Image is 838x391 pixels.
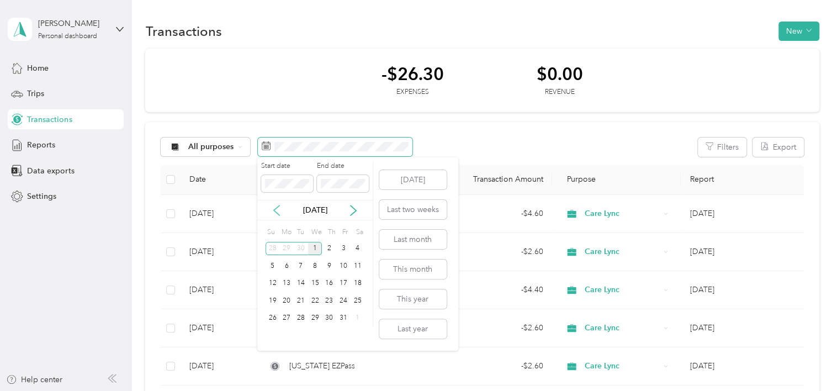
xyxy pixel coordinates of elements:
div: 3 [336,242,351,256]
div: 11 [351,259,365,273]
th: Date [181,165,258,195]
span: Home [27,62,49,74]
div: 7 [294,259,308,273]
div: 5 [266,259,280,273]
div: 20 [279,294,294,308]
span: Care Lync [585,208,660,220]
div: Su [266,224,276,240]
button: [DATE] [379,170,447,189]
td: Aug 2025 [681,233,803,271]
p: [DATE] [292,204,338,216]
span: Care Lync [585,284,660,296]
button: This month [379,260,447,279]
div: 15 [308,277,322,290]
div: Tu [295,224,306,240]
div: 27 [279,311,294,325]
div: Sa [354,224,365,240]
div: 31 [336,311,351,325]
div: 30 [294,242,308,256]
div: 13 [279,277,294,290]
div: 10 [336,259,351,273]
div: 28 [266,242,280,256]
div: 16 [322,277,336,290]
th: Report [681,165,803,195]
div: 21 [294,294,308,308]
div: 1 [351,311,365,325]
td: Aug 2025 [681,271,803,309]
div: 28 [294,311,308,325]
td: [DATE] [181,309,258,347]
div: 2 [322,242,336,256]
label: End date [317,161,369,171]
span: All purposes [188,143,234,151]
div: 17 [336,277,351,290]
div: 29 [279,242,294,256]
td: Sep 2025 [681,195,803,233]
h1: Transactions [145,25,221,37]
div: 29 [308,311,322,325]
div: Personal dashboard [38,33,97,40]
div: We [310,224,322,240]
span: Transactions [27,114,72,125]
span: Settings [27,191,56,202]
button: Last year [379,319,447,339]
div: 6 [279,259,294,273]
button: New [778,22,819,41]
button: Last two weeks [379,200,447,219]
div: 22 [308,294,322,308]
div: 1 [308,242,322,256]
div: 19 [266,294,280,308]
span: Care Lync [585,246,660,258]
div: - $2.60 [450,360,543,372]
div: Fr [340,224,351,240]
div: 8 [308,259,322,273]
span: Care Lync [585,322,660,334]
div: Revenue [537,87,583,97]
button: Help center [6,374,62,385]
td: [DATE] [181,347,258,385]
td: [DATE] [181,271,258,309]
td: Aug 2025 [681,309,803,347]
div: 24 [336,294,351,308]
div: - $4.60 [450,208,543,220]
div: 12 [266,277,280,290]
span: Purpose [561,175,596,184]
div: Mo [279,224,291,240]
div: 25 [351,294,365,308]
div: Expenses [381,87,444,97]
td: [DATE] [181,195,258,233]
div: 26 [266,311,280,325]
div: -$26.30 [381,64,444,83]
span: Reports [27,139,55,151]
div: 23 [322,294,336,308]
div: 4 [351,242,365,256]
label: Start date [261,161,313,171]
div: $0.00 [537,64,583,83]
button: Last month [379,230,447,249]
div: 30 [322,311,336,325]
div: - $2.60 [450,322,543,334]
div: Th [326,224,336,240]
th: Transaction Amount [442,165,552,195]
div: 9 [322,259,336,273]
iframe: Everlance-gr Chat Button Frame [776,329,838,391]
div: - $2.60 [450,246,543,258]
td: [DATE] [181,233,258,271]
span: Care Lync [585,360,660,372]
button: Filters [698,138,746,157]
span: Data exports [27,165,74,177]
div: [PERSON_NAME] [38,18,107,29]
button: Export [752,138,804,157]
button: This year [379,289,447,309]
span: Trips [27,88,44,99]
div: 18 [351,277,365,290]
div: 14 [294,277,308,290]
div: - $4.40 [450,284,543,296]
span: [US_STATE] EZPass [289,360,354,372]
td: Aug 2025 [681,347,803,385]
